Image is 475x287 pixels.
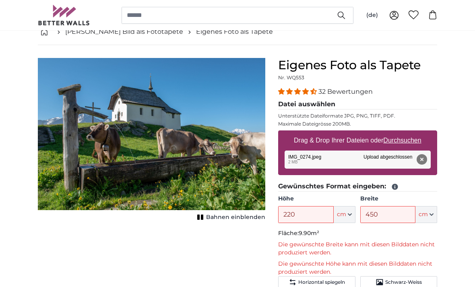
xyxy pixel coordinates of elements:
label: Höhe [278,195,355,203]
button: Bahnen einblenden [195,212,265,223]
nav: breadcrumbs [38,19,437,45]
legend: Gewünschtes Format eingeben: [278,182,437,192]
u: Durchsuchen [384,137,421,144]
button: cm [334,206,355,223]
h1: Eigenes Foto als Tapete [278,58,437,72]
button: (de) [360,8,384,23]
span: Horizontal spiegeln [298,279,345,285]
span: cm [337,211,346,219]
span: 4.31 stars [278,88,318,95]
span: Bahnen einblenden [206,213,265,221]
img: personalised-photo [38,58,265,210]
a: [PERSON_NAME] Bild als Fototapete [65,27,183,37]
p: Unterstützte Dateiformate JPG, PNG, TIFF, PDF. [278,113,437,119]
span: 32 Bewertungen [318,88,373,95]
div: 1 of 1 [38,58,265,223]
span: 9.90m² [299,229,319,237]
p: Die gewünschte Höhe kann mit diesen Bilddaten nicht produziert werden. [278,260,437,276]
span: Nr. WQ553 [278,74,304,81]
a: Eigenes Foto als Tapete [196,27,273,37]
label: Breite [360,195,437,203]
button: cm [415,206,437,223]
span: Schwarz-Weiss [385,279,422,285]
legend: Datei auswählen [278,99,437,109]
img: Betterwalls [38,5,90,25]
span: cm [419,211,428,219]
p: Fläche: [278,229,437,237]
label: Drag & Drop Ihrer Dateien oder [291,132,425,149]
p: Maximale Dateigrösse 200MB. [278,121,437,127]
p: Die gewünschte Breite kann mit diesen Bilddaten nicht produziert werden. [278,241,437,257]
